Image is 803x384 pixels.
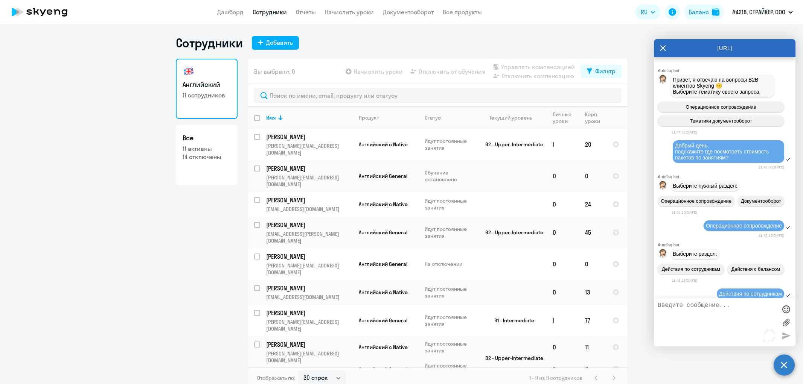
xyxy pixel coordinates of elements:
p: Идут постоянные занятия [425,197,476,211]
div: Текущий уровень [489,114,532,121]
td: 77 [579,305,606,336]
button: Действия с балансом [727,264,784,275]
img: balance [712,8,719,16]
h1: Сотрудники [176,35,243,50]
div: Баланс [689,8,709,17]
a: [PERSON_NAME] [266,221,352,229]
button: Тематики документооборот [658,115,784,126]
span: Английский с Native [359,141,408,148]
span: Действия с балансом [731,266,780,272]
p: [PERSON_NAME] [266,340,351,349]
p: [PERSON_NAME] [266,133,351,141]
span: RU [641,8,648,17]
td: 0 [547,248,579,280]
span: Вы выбрали: 0 [254,67,295,76]
div: Продукт [359,114,379,121]
span: Английский General [359,261,407,267]
img: bot avatar [658,249,667,260]
img: bot avatar [658,181,667,192]
div: Добавить [266,38,293,47]
button: Фильтр [581,65,622,78]
td: 0 [579,160,606,192]
td: B2 - Upper-Intermediate [477,129,547,160]
p: Идут постоянные занятия [425,226,476,239]
span: Отображать по: [257,375,295,381]
a: Все11 активны14 отключены [176,125,238,185]
td: 0 [579,248,606,280]
div: Фильтр [595,67,616,76]
a: Все продукты [443,8,482,16]
td: B1 - Intermediate [477,305,547,336]
p: [PERSON_NAME] [266,252,351,261]
p: [PERSON_NAME][EMAIL_ADDRESS][DOMAIN_NAME] [266,143,352,156]
button: RU [635,5,660,20]
td: 24 [579,192,606,217]
p: Идут постоянные занятия [425,285,476,299]
span: Тематики документооборот [690,118,752,124]
span: Документооборот [741,198,781,204]
p: #4218, СТРАЙКЕР, ООО [732,8,785,17]
p: Обучение остановлено [425,169,476,183]
span: Английский General [359,366,407,372]
time: 11:47:32[DATE] [671,130,697,134]
p: Идут постоянные занятия [425,362,476,376]
label: Лимит 10 файлов [780,317,792,328]
div: Autofaq bot [658,175,795,179]
input: Поиск по имени, email, продукту или статусу [254,88,622,103]
span: Действия по сотрудникам [662,266,720,272]
td: 20 [579,129,606,160]
span: Привет, я отвечаю на вопросы B2B клиентов Skyeng 🙂 Выберите тематику своего запроса. [673,77,761,95]
a: Документооборот [383,8,434,16]
a: Отчеты [296,8,316,16]
a: Сотрудники [253,8,287,16]
a: Начислить уроки [325,8,374,16]
p: 14 отключены [183,153,231,161]
div: Статус [425,114,441,121]
p: [EMAIL_ADDRESS][DOMAIN_NAME] [266,206,352,212]
div: Корп. уроки [585,111,606,124]
p: На отключении [425,261,476,267]
p: Идут постоянные занятия [425,314,476,327]
td: 0 [547,280,579,305]
span: Операционное сопровождение [706,223,782,229]
a: [PERSON_NAME] [266,196,352,204]
td: 11 [579,336,606,358]
p: [EMAIL_ADDRESS][DOMAIN_NAME] [266,294,352,301]
a: Английский11 сотрудников [176,59,238,119]
time: 11:48:08[DATE] [758,165,784,169]
span: Добрый день, подскажите где посмотреть стоимость пакетов по занятиям? [675,143,770,161]
a: [PERSON_NAME] [266,252,352,261]
p: [PERSON_NAME] [266,221,351,229]
p: Идут постоянные занятия [425,138,476,151]
div: Имя [266,114,352,121]
textarea: To enrich screen reader interactions, please activate Accessibility in Grammarly extension settings [658,302,777,343]
p: [PERSON_NAME] [266,196,351,204]
p: [PERSON_NAME][EMAIL_ADDRESS][DOMAIN_NAME] [266,262,352,276]
p: 11 активны [183,144,231,153]
a: Балансbalance [684,5,724,20]
a: [PERSON_NAME] [266,164,352,173]
p: 11 сотрудников [183,91,231,99]
button: #4218, СТРАЙКЕР, ООО [728,3,797,21]
td: 13 [579,280,606,305]
button: Операционное сопровождение [658,196,734,206]
td: B2 - Upper-Intermediate [477,336,547,380]
span: Операционное сопровождение [686,104,756,110]
time: 11:48:13[DATE] [671,278,697,282]
time: 11:48:13[DATE] [758,233,784,237]
td: 0 [547,160,579,192]
img: bot avatar [658,75,667,86]
p: [PERSON_NAME][EMAIL_ADDRESS][DOMAIN_NAME] [266,174,352,188]
p: [PERSON_NAME][EMAIL_ADDRESS][DOMAIN_NAME] [266,319,352,332]
td: 0 [579,358,606,380]
button: Документооборот [737,196,784,206]
button: Действия по сотрудникам [658,264,724,275]
h3: Все [183,133,231,143]
div: Имя [266,114,276,121]
div: Autofaq bot [658,68,795,73]
span: Английский с Native [359,289,408,296]
td: 45 [579,217,606,248]
a: [PERSON_NAME] [266,133,352,141]
span: Английский General [359,229,407,236]
button: Операционное сопровождение [658,102,784,112]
